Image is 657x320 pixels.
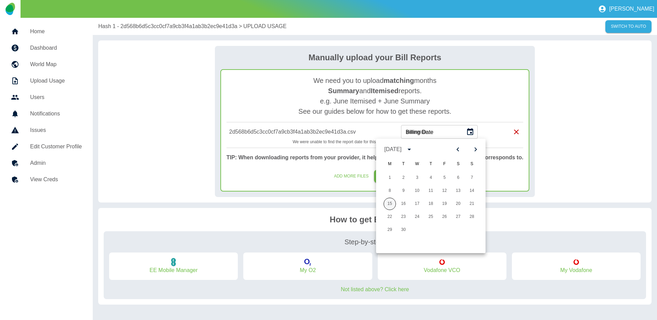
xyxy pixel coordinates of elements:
[5,23,87,40] a: Home
[411,211,423,223] button: 24
[30,110,82,118] h5: Notifications
[595,2,657,16] button: [PERSON_NAME]
[424,266,460,274] a: Vodafone VCO
[243,22,286,30] a: UPLOAD USAGE
[425,185,437,197] button: 11
[384,145,401,153] div: [DATE]
[30,143,82,151] h5: Edit Customer Profile
[438,172,451,184] button: 5
[438,211,451,223] button: 26
[397,198,410,210] button: 16
[239,22,242,30] p: >
[341,286,409,292] a: Not listed above? Click here
[452,157,464,171] span: Saturday
[397,211,410,223] button: 23
[384,157,396,171] span: Monday
[300,266,316,274] a: My O2
[5,138,87,155] a: Edit Customer Profile
[452,172,464,184] button: 6
[452,144,464,155] button: Previous month
[466,198,478,210] button: 21
[384,224,396,236] button: 29
[466,211,478,223] button: 28
[397,185,410,197] button: 9
[30,27,82,36] h5: Home
[384,172,396,184] button: 1
[5,3,15,15] img: Logo
[229,128,366,136] p: 2d568b6d5c3cc0cf7a9cb3f4a1ab3b2ec9e41d3a.csv
[384,185,396,197] button: 8
[463,125,477,139] button: Choose date
[30,126,82,134] h5: Issues
[452,211,464,223] button: 27
[328,170,374,183] label: ADD MORE FILES
[374,170,421,183] button: FINALISE UPLOAD
[609,6,654,12] p: [PERSON_NAME]
[345,237,405,247] h3: Step-by-step guides
[150,266,198,274] a: EE Mobile Manager
[5,171,87,188] a: View Creds
[466,157,478,171] span: Sunday
[466,172,478,184] button: 7
[30,60,82,69] h5: World Map
[5,40,87,56] a: Dashboard
[5,106,87,122] a: Notifications
[98,22,237,30] a: Hash 1 - 2d568b6d5c3cc0cf7a9cb3f4a1ab3b2ec9e41d3a
[425,211,437,223] button: 25
[30,93,82,101] h5: Users
[298,75,451,116] h2: We need you to upload months and reports. e.g. June Itemised + June Summary See our guides below ...
[438,185,451,197] button: 12
[227,153,524,162] p: TIP: When downloading reports from your provider, it helps to name each report with the month it ...
[5,155,87,171] a: Admin
[30,175,82,184] h5: View Creds
[411,172,423,184] button: 3
[5,56,87,73] a: World Map
[30,77,82,85] h5: Upload Usage
[560,266,592,274] a: My Vodafone
[30,159,82,167] h5: Admin
[425,198,437,210] button: 18
[371,87,398,95] b: Itemised
[452,185,464,197] button: 13
[425,172,437,184] button: 4
[5,73,87,89] a: Upload Usage
[438,198,451,210] button: 19
[411,198,423,210] button: 17
[330,213,420,226] h2: How to get Bill Reports
[220,51,530,64] h2: Manually upload your Bill Reports
[411,185,423,197] button: 10
[397,224,410,236] button: 30
[403,144,415,155] button: calendar view is open, switch to year view
[438,157,451,171] span: Friday
[30,44,82,52] h5: Dashboard
[328,87,359,95] b: Summary
[5,89,87,106] a: Users
[411,157,423,171] span: Wednesday
[229,139,521,145] p: We were unable to find the report date for this file, please select the date it corresponds to.
[470,144,481,155] button: Next month
[384,77,414,84] b: matching
[397,172,410,184] button: 2
[452,198,464,210] button: 20
[5,122,87,138] a: Issues
[466,185,478,197] button: 14
[605,20,652,33] button: SWITCH TO AUTO
[384,198,396,210] button: 15
[397,157,410,171] span: Tuesday
[425,157,437,171] span: Thursday
[384,211,396,223] button: 22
